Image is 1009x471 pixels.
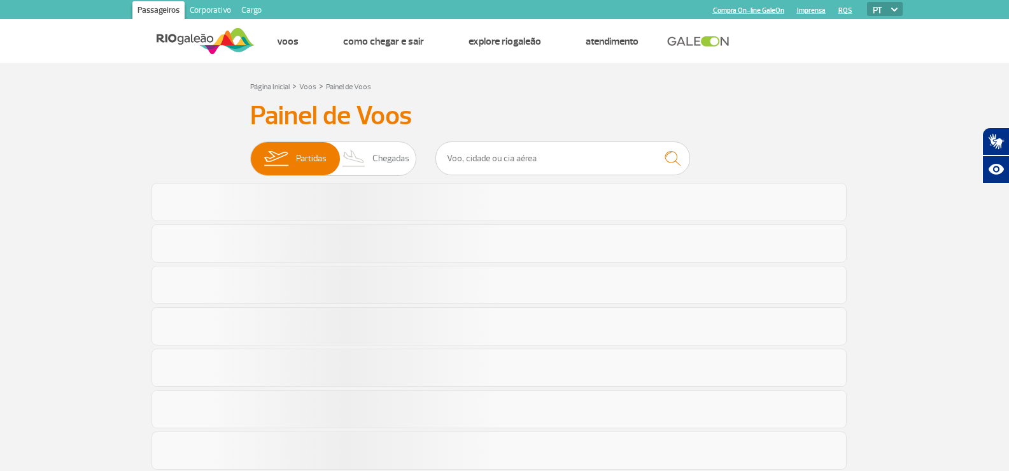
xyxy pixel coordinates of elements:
[469,35,541,48] a: Explore RIOgaleão
[185,1,236,22] a: Corporativo
[982,156,1009,184] button: Abrir recursos assistivos.
[250,100,759,132] h3: Painel de Voos
[256,142,296,175] img: slider-embarque
[797,6,826,15] a: Imprensa
[435,141,690,175] input: Voo, cidade ou cia aérea
[586,35,639,48] a: Atendimento
[343,35,424,48] a: Como chegar e sair
[319,78,323,93] a: >
[299,82,316,92] a: Voos
[132,1,185,22] a: Passageiros
[292,78,297,93] a: >
[250,82,290,92] a: Página Inicial
[296,142,327,175] span: Partidas
[713,6,784,15] a: Compra On-line GaleOn
[236,1,267,22] a: Cargo
[335,142,373,175] img: slider-desembarque
[277,35,299,48] a: Voos
[372,142,409,175] span: Chegadas
[838,6,852,15] a: RQS
[982,127,1009,156] button: Abrir tradutor de língua de sinais.
[982,127,1009,184] div: Plugin de acessibilidade da Hand Talk.
[326,82,371,92] a: Painel de Voos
